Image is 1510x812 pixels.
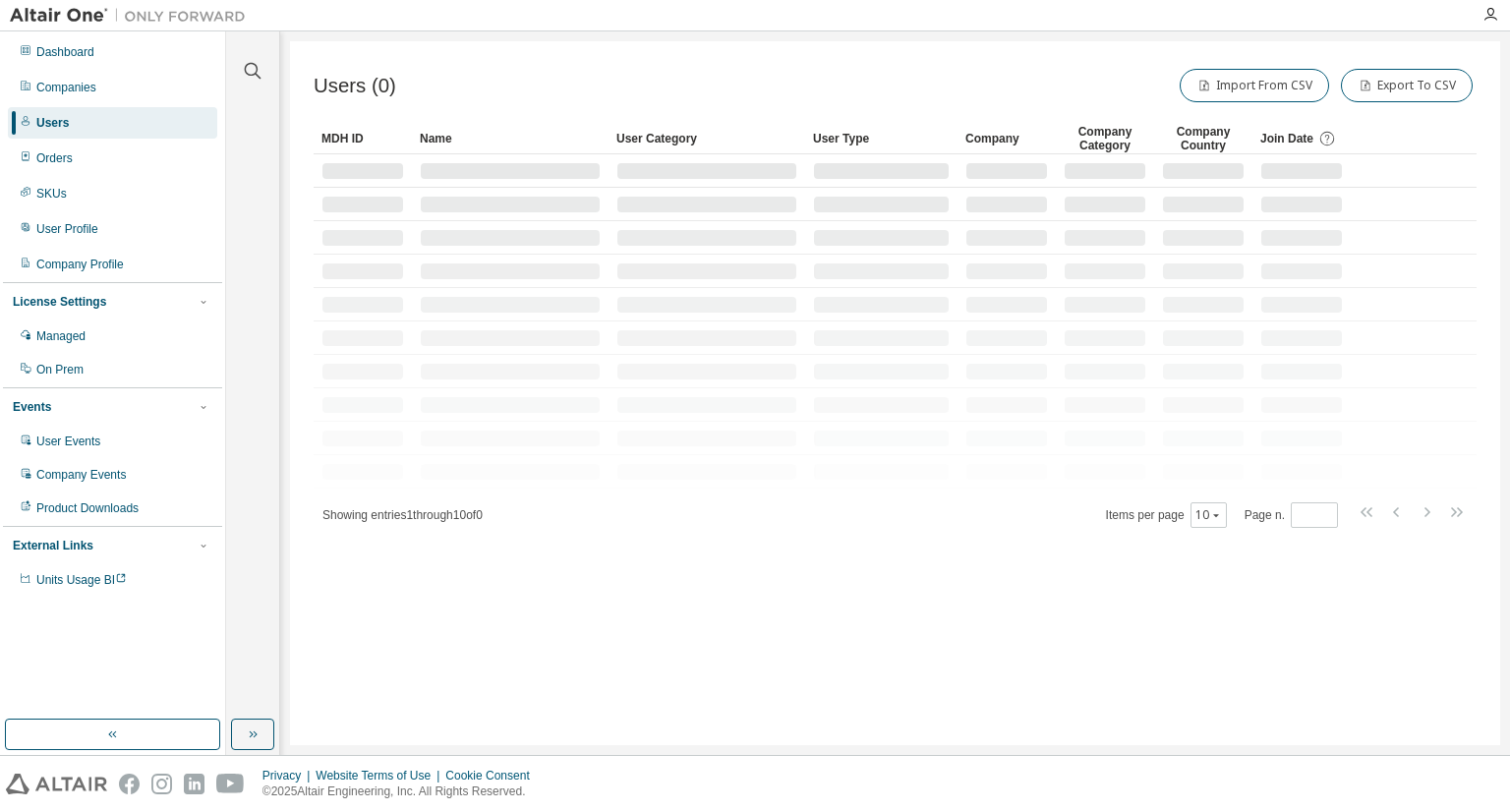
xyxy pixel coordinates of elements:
[13,538,93,553] div: External Links
[1162,123,1245,154] div: Company Country
[1106,502,1227,528] span: Items per page
[1064,123,1146,154] div: Company Category
[965,123,1048,154] div: Company
[6,774,107,794] img: altair_logo.svg
[216,774,245,794] img: youtube.svg
[262,783,542,800] p: © 2025 Altair Engineering, Inc. All Rights Reserved.
[36,150,73,166] div: Orders
[36,221,98,237] div: User Profile
[316,768,445,783] div: Website Terms of Use
[1180,69,1329,102] button: Import From CSV
[36,362,84,377] div: On Prem
[184,774,204,794] img: linkedin.svg
[1195,507,1222,523] button: 10
[321,123,404,154] div: MDH ID
[36,115,69,131] div: Users
[36,500,139,516] div: Product Downloads
[314,75,396,97] span: Users (0)
[13,294,106,310] div: License Settings
[151,774,172,794] img: instagram.svg
[445,768,541,783] div: Cookie Consent
[1260,132,1313,145] span: Join Date
[322,508,483,522] span: Showing entries 1 through 10 of 0
[1318,130,1336,147] svg: Date when the user was first added or directly signed up. If the user was deleted and later re-ad...
[10,6,256,26] img: Altair One
[36,80,96,95] div: Companies
[36,328,86,344] div: Managed
[36,467,126,483] div: Company Events
[616,123,797,154] div: User Category
[119,774,140,794] img: facebook.svg
[36,434,100,449] div: User Events
[13,399,51,415] div: Events
[420,123,601,154] div: Name
[36,257,124,272] div: Company Profile
[1245,502,1338,528] span: Page n.
[813,123,950,154] div: User Type
[262,768,316,783] div: Privacy
[36,573,127,587] span: Units Usage BI
[36,186,67,202] div: SKUs
[1341,69,1473,102] button: Export To CSV
[36,44,94,60] div: Dashboard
